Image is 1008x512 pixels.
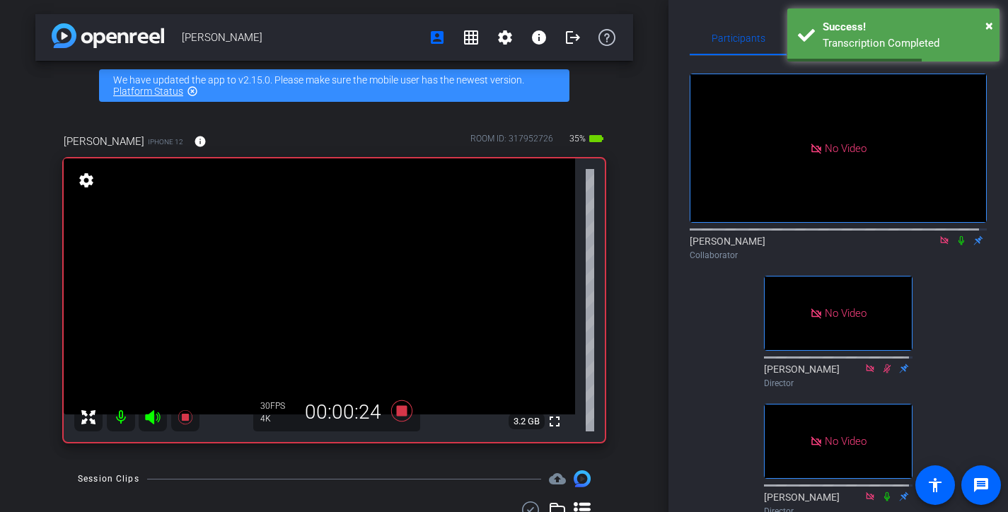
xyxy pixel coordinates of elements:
[64,134,144,149] span: [PERSON_NAME]
[549,470,566,487] span: Destinations for your clips
[546,413,563,430] mat-icon: fullscreen
[823,35,989,52] div: Transcription Completed
[509,413,545,430] span: 3.2 GB
[588,130,605,147] mat-icon: battery_std
[296,400,390,424] div: 00:00:24
[985,17,993,34] span: ×
[712,33,765,43] span: Participants
[973,477,990,494] mat-icon: message
[270,401,285,411] span: FPS
[260,400,296,412] div: 30
[549,470,566,487] mat-icon: cloud_upload
[194,135,207,148] mat-icon: info
[927,477,944,494] mat-icon: accessibility
[764,362,913,390] div: [PERSON_NAME]
[497,29,514,46] mat-icon: settings
[574,470,591,487] img: Session clips
[764,377,913,390] div: Director
[182,23,420,52] span: [PERSON_NAME]
[690,249,987,262] div: Collaborator
[825,141,867,154] span: No Video
[567,127,588,150] span: 35%
[470,132,553,153] div: ROOM ID: 317952726
[76,172,96,189] mat-icon: settings
[78,472,139,486] div: Session Clips
[463,29,480,46] mat-icon: grid_on
[99,69,569,102] div: We have updated the app to v2.15.0. Please make sure the mobile user has the newest version.
[113,86,183,97] a: Platform Status
[260,413,296,424] div: 4K
[985,15,993,36] button: Close
[429,29,446,46] mat-icon: account_box
[564,29,581,46] mat-icon: logout
[825,307,867,320] span: No Video
[52,23,164,48] img: app-logo
[187,86,198,97] mat-icon: highlight_off
[823,19,989,35] div: Success!
[825,434,867,447] span: No Video
[531,29,548,46] mat-icon: info
[690,234,987,262] div: [PERSON_NAME]
[148,136,183,147] span: iPhone 12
